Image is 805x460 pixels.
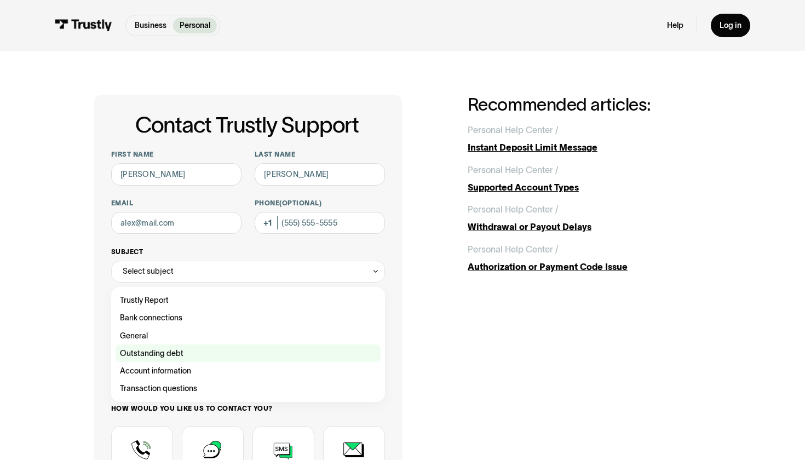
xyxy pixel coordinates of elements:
[468,123,559,136] div: Personal Help Center /
[667,20,683,30] a: Help
[128,18,173,33] a: Business
[111,199,242,208] label: Email
[120,382,197,395] span: Transaction questions
[120,329,148,342] span: General
[55,19,112,31] img: Trustly Logo
[468,203,559,216] div: Personal Help Center /
[468,141,711,154] div: Instant Deposit Limit Message
[180,20,210,31] p: Personal
[173,18,217,33] a: Personal
[468,260,711,273] div: Authorization or Payment Code Issue
[279,199,321,206] span: (Optional)
[255,150,385,159] label: Last name
[468,243,711,273] a: Personal Help Center /Authorization or Payment Code Issue
[468,163,559,176] div: Personal Help Center /
[120,311,182,324] span: Bank connections
[109,113,385,137] h1: Contact Trustly Support
[720,20,741,30] div: Log in
[468,123,711,154] a: Personal Help Center /Instant Deposit Limit Message
[111,212,242,234] input: alex@mail.com
[120,294,169,307] span: Trustly Report
[255,199,385,208] label: Phone
[468,181,711,194] div: Supported Account Types
[255,163,385,185] input: Howard
[120,347,183,360] span: Outstanding debt
[468,243,559,256] div: Personal Help Center /
[255,212,385,234] input: (555) 555-5555
[111,248,385,256] label: Subject
[111,283,385,402] nav: Select subject
[468,95,711,114] h2: Recommended articles:
[120,364,191,377] span: Account information
[111,261,385,283] div: Select subject
[111,163,242,185] input: Alex
[711,14,750,37] a: Log in
[468,220,711,233] div: Withdrawal or Payout Delays
[111,404,385,413] label: How would you like us to contact you?
[135,20,166,31] p: Business
[123,264,174,278] div: Select subject
[468,203,711,233] a: Personal Help Center /Withdrawal or Payout Delays
[468,163,711,194] a: Personal Help Center /Supported Account Types
[111,150,242,159] label: First name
